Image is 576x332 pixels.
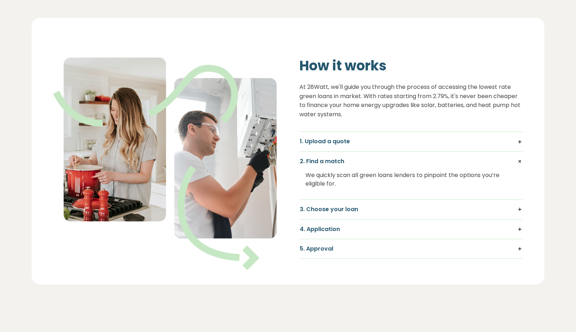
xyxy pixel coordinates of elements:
h5: 3. Choose your loan [300,205,523,213]
div: We quickly scan all green loans lenders to pinpoint the options you’re eligible for. [305,165,517,194]
h5: 1. Upload a quote [300,138,523,145]
h5: 4. Application [300,225,523,233]
h2: How it works [299,58,523,74]
h5: 2. Find a match [300,157,523,165]
img: Illustration showing finance steps [53,58,277,270]
h5: 5. Approval [300,245,523,253]
iframe: Chat Widget [540,298,576,332]
p: At 28Watt, we'll guide you through the process of accessing the lowest rate green loans in market... [299,82,523,119]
